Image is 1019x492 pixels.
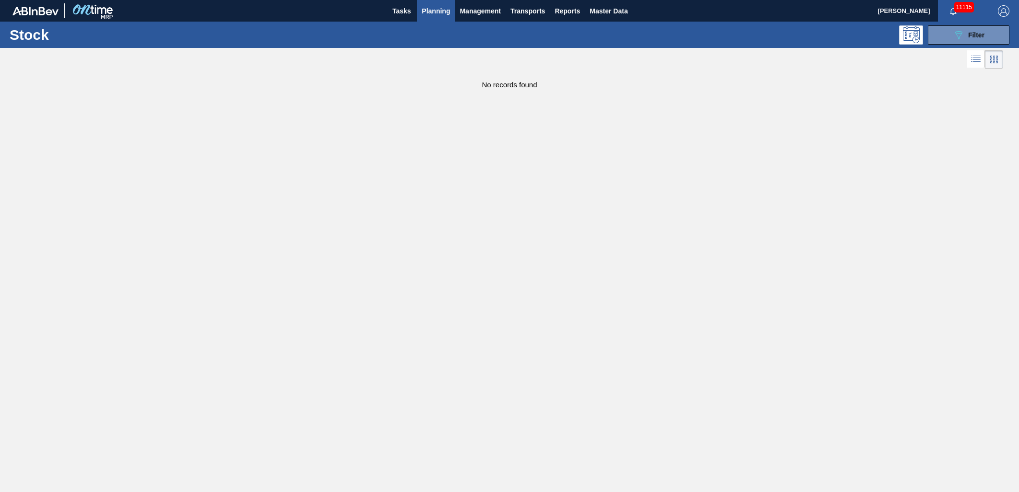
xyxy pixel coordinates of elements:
[510,5,545,17] span: Transports
[391,5,412,17] span: Tasks
[938,4,969,18] button: Notifications
[590,5,628,17] span: Master Data
[12,7,59,15] img: TNhmsLtSVTkK8tSr43FrP2fwEKptu5GPRR3wAAAABJRU5ErkJggg==
[460,5,501,17] span: Management
[985,50,1003,69] div: Card Vision
[968,31,984,39] span: Filter
[998,5,1009,17] img: Logout
[967,50,985,69] div: List Vision
[10,29,155,40] h1: Stock
[954,2,974,12] span: 11115
[422,5,450,17] span: Planning
[899,25,923,45] div: Programming: no user selected
[555,5,580,17] span: Reports
[928,25,1009,45] button: Filter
